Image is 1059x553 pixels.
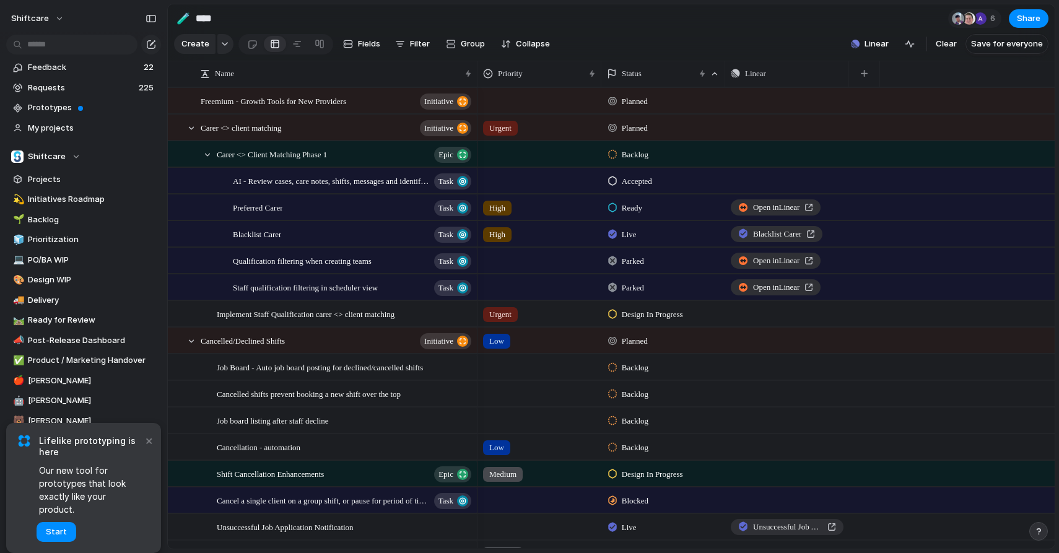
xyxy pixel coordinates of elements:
[6,190,161,209] div: 💫Initiatives Roadmap
[745,67,766,80] span: Linear
[13,212,22,227] div: 🌱
[6,9,71,28] button: shiftcare
[11,254,24,266] button: 💻
[37,522,76,542] button: Start
[11,334,24,347] button: 📣
[965,34,1048,54] button: Save for everyone
[731,253,821,269] a: Open inLinear
[622,442,648,454] span: Backlog
[622,202,642,214] span: Ready
[11,375,24,387] button: 🍎
[622,67,642,80] span: Status
[28,394,157,407] span: [PERSON_NAME]
[424,333,453,350] span: initiative
[233,227,281,241] span: Blacklist Carer
[461,38,485,50] span: Group
[233,280,378,294] span: Staff qualification filtering in scheduler view
[753,228,801,240] span: Blacklist Carer
[358,38,380,50] span: Fields
[11,12,49,25] span: shiftcare
[424,120,453,137] span: initiative
[622,149,648,161] span: Backlog
[6,351,161,370] a: ✅Product / Marketing Handover
[434,227,471,243] button: Task
[338,34,385,54] button: Fields
[489,308,512,321] span: Urgent
[731,226,822,242] a: Blacklist Carer
[13,394,22,408] div: 🤖
[438,146,453,163] span: Epic
[516,38,550,50] span: Collapse
[28,314,157,326] span: Ready for Review
[489,442,504,454] span: Low
[217,413,329,427] span: Job board listing after staff decline
[6,211,161,229] a: 🌱Backlog
[201,120,282,134] span: Carer <> client matching
[181,38,209,50] span: Create
[6,391,161,410] a: 🤖[PERSON_NAME]
[11,274,24,286] button: 🎨
[438,492,453,510] span: Task
[233,173,430,188] span: AI - Review cases, care notes, shifts, messages and identify highlights risks against care plan g...
[731,279,821,295] a: Open inLinear
[489,468,516,481] span: Medium
[1009,9,1048,28] button: Share
[731,199,821,216] a: Open inLinear
[13,233,22,247] div: 🧊
[6,98,161,117] a: Prototypes
[13,354,22,368] div: ✅
[176,10,190,27] div: 🧪
[434,280,471,296] button: Task
[489,122,512,134] span: Urgent
[28,102,157,114] span: Prototypes
[753,281,800,294] span: Open in Linear
[6,147,161,166] button: Shiftcare
[971,38,1043,50] span: Save for everyone
[13,313,22,328] div: 🛤️
[6,230,161,249] a: 🧊Prioritization
[753,255,800,267] span: Open in Linear
[28,173,157,186] span: Projects
[6,79,161,97] a: Requests225
[440,34,491,54] button: Group
[6,311,161,329] a: 🛤️Ready for Review
[489,335,504,347] span: Low
[420,94,471,110] button: initiative
[6,271,161,289] a: 🎨Design WIP
[1017,12,1040,25] span: Share
[6,331,161,350] div: 📣Post-Release Dashboard
[28,274,157,286] span: Design WIP
[489,229,505,241] span: High
[622,95,648,108] span: Planned
[6,291,161,310] a: 🚚Delivery
[622,175,652,188] span: Accepted
[39,435,142,458] span: Lifelike prototyping is here
[498,67,523,80] span: Priority
[174,34,216,54] button: Create
[28,122,157,134] span: My projects
[6,372,161,390] a: 🍎[PERSON_NAME]
[11,354,24,367] button: ✅
[6,412,161,430] a: 🐻[PERSON_NAME]
[489,202,505,214] span: High
[217,466,324,481] span: Shift Cancellation Enhancements
[622,388,648,401] span: Backlog
[622,229,637,241] span: Live
[13,333,22,347] div: 📣
[865,38,889,50] span: Linear
[622,495,648,507] span: Blocked
[11,415,24,427] button: 🐻
[622,335,648,347] span: Planned
[13,193,22,207] div: 💫
[13,373,22,388] div: 🍎
[438,226,453,243] span: Task
[28,254,157,266] span: PO/BA WIP
[215,67,234,80] span: Name
[410,38,430,50] span: Filter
